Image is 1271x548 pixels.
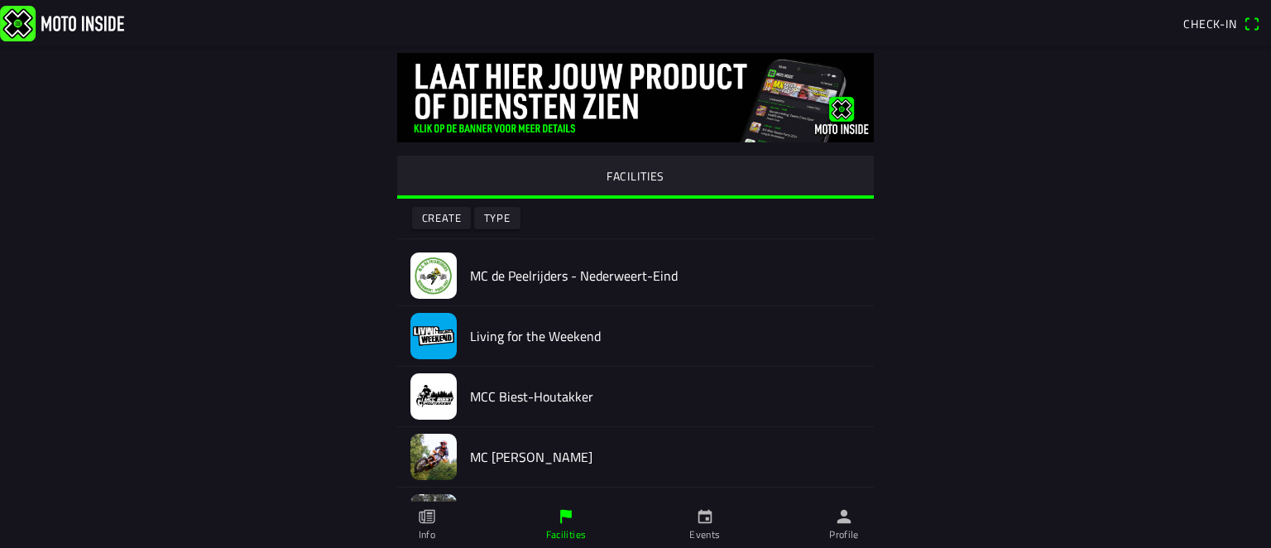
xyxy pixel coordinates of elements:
ion-segment-button: FACILITIES [397,156,874,199]
h2: MCC Biest-Houtakker [470,389,861,405]
ion-icon: calendar [696,507,714,526]
img: iSUQscf9i1joESlnIyEiMfogXz7Bc5tjPeDLpnIM.jpeg [410,313,457,359]
span: Check-in [1183,15,1237,32]
ion-button: Type [474,207,520,229]
ion-icon: flag [557,507,575,526]
h2: MC de Peelrijders - Nederweert-Eind [470,268,861,284]
ion-label: Events [689,527,720,542]
ion-text: Create [422,213,462,224]
a: Check-inqr scanner [1175,9,1268,37]
ion-icon: person [835,507,853,526]
h2: MC [PERSON_NAME] [470,449,861,465]
img: aAdPnaJ0eM91CyR0W3EJwaucQemX36SUl3ujApoD.jpeg [410,252,457,299]
img: YWMvcvOLWY37agttpRZJaAs8ZAiLaNCKac4Ftzsi.jpeg [410,494,457,541]
img: gq2TelBLMmpi4fWFHNg00ygdNTGbkoIX0dQjbKR7.jpg [397,53,874,142]
ion-label: Facilities [546,527,587,542]
ion-icon: paper [418,507,436,526]
ion-label: Profile [829,527,859,542]
ion-label: Info [419,527,435,542]
h2: Living for the Weekend [470,329,861,344]
img: OVnFQxerog5cC59gt7GlBiORcCq4WNUAybko3va6.jpeg [410,434,457,480]
img: blYthksgOceLkNu2ej2JKmd89r2Pk2JqgKxchyE3.jpg [410,373,457,420]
